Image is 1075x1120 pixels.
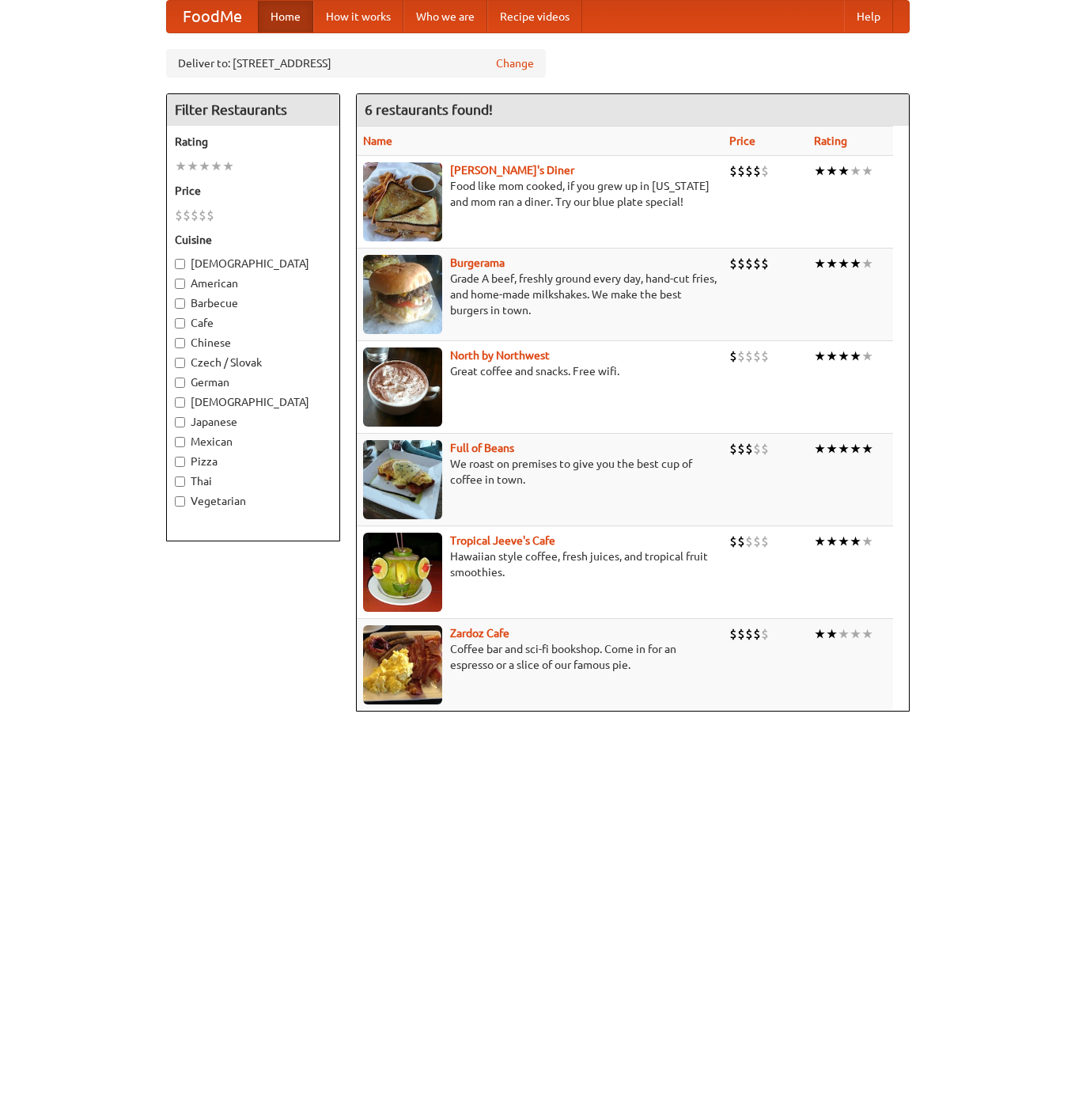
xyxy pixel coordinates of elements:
[175,183,331,199] h5: Price
[729,255,737,272] li: $
[745,162,753,180] li: $
[175,414,331,430] label: Japanese
[826,625,838,643] li: ★
[745,440,753,457] li: $
[450,164,574,177] a: [PERSON_NAME]'s Diner
[363,625,442,704] img: zardoz.jpg
[729,162,737,180] li: $
[861,162,873,180] li: ★
[175,279,185,289] input: American
[761,533,769,550] li: $
[737,162,745,180] li: $
[175,437,185,447] input: Mexican
[850,255,861,272] li: ★
[450,349,550,362] a: North by Northwest
[814,347,826,365] li: ★
[450,534,555,547] b: Tropical Jeeve's Cafe
[175,318,185,328] input: Cafe
[175,358,185,368] input: Czech / Slovak
[729,347,737,365] li: $
[187,158,199,175] li: ★
[761,625,769,643] li: $
[737,347,745,365] li: $
[363,135,392,147] a: Name
[175,134,331,150] h5: Rating
[487,1,582,32] a: Recipe videos
[838,347,850,365] li: ★
[761,347,769,365] li: $
[175,454,331,469] label: Pizza
[729,625,737,643] li: $
[175,295,331,311] label: Barbecue
[363,347,442,427] img: north.jpg
[737,625,745,643] li: $
[737,533,745,550] li: $
[222,158,234,175] li: ★
[363,363,717,379] p: Great coffee and snacks. Free wifi.
[745,347,753,365] li: $
[365,102,493,117] ng-pluralize: 6 restaurants found!
[363,271,717,318] p: Grade A beef, freshly ground every day, hand-cut fries, and home-made milkshakes. We make the bes...
[745,533,753,550] li: $
[745,255,753,272] li: $
[838,625,850,643] li: ★
[753,533,761,550] li: $
[814,162,826,180] li: ★
[450,442,514,454] a: Full of Beans
[761,440,769,457] li: $
[450,256,505,269] a: Burgerama
[753,440,761,457] li: $
[175,315,331,331] label: Cafe
[729,135,755,147] a: Price
[191,207,199,224] li: $
[175,434,331,450] label: Mexican
[175,493,331,509] label: Vegetarian
[175,473,331,489] label: Thai
[313,1,403,32] a: How it works
[861,347,873,365] li: ★
[729,440,737,457] li: $
[814,533,826,550] li: ★
[175,496,185,507] input: Vegetarian
[729,533,737,550] li: $
[199,207,206,224] li: $
[175,338,185,348] input: Chinese
[175,158,187,175] li: ★
[175,476,185,487] input: Thai
[496,55,534,71] a: Change
[761,162,769,180] li: $
[861,440,873,457] li: ★
[363,641,717,673] p: Coffee bar and sci-fi bookshop. Come in for an espresso or a slice of our famous pie.
[175,256,331,271] label: [DEMOGRAPHIC_DATA]
[850,347,861,365] li: ★
[753,347,761,365] li: $
[175,207,183,224] li: $
[861,625,873,643] li: ★
[826,162,838,180] li: ★
[210,158,222,175] li: ★
[826,533,838,550] li: ★
[838,533,850,550] li: ★
[850,533,861,550] li: ★
[363,549,717,580] p: Hawaiian style coffee, fresh juices, and tropical fruit smoothies.
[814,440,826,457] li: ★
[826,255,838,272] li: ★
[363,255,442,334] img: burgerama.jpg
[861,533,873,550] li: ★
[844,1,893,32] a: Help
[450,627,509,640] b: Zardoz Cafe
[175,457,185,467] input: Pizza
[175,275,331,291] label: American
[737,255,745,272] li: $
[838,255,850,272] li: ★
[175,232,331,248] h5: Cuisine
[838,162,850,180] li: ★
[850,162,861,180] li: ★
[814,255,826,272] li: ★
[814,135,847,147] a: Rating
[175,417,185,427] input: Japanese
[206,207,214,224] li: $
[861,255,873,272] li: ★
